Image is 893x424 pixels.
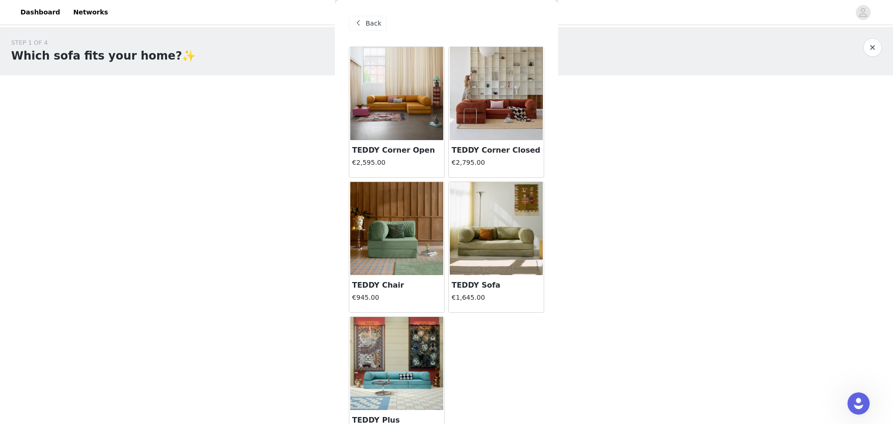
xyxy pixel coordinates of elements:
h3: TEDDY Corner Open [352,145,441,156]
span: Back [366,19,381,28]
h4: €2,595.00 [352,158,441,168]
div: avatar [859,5,867,20]
h4: €945.00 [352,293,441,303]
iframe: Intercom live chat [847,392,870,415]
h4: €2,795.00 [452,158,541,168]
h3: TEDDY Chair [352,280,441,291]
h3: TEDDY Sofa [452,280,541,291]
h3: TEDDY Corner Closed [452,145,541,156]
a: Dashboard [15,2,66,23]
a: Networks [67,2,113,23]
img: TEDDY Plus [350,317,443,410]
img: TEDDY Corner Closed [450,47,543,140]
h4: €1,645.00 [452,293,541,303]
img: TEDDY Chair [350,182,443,275]
img: TEDDY Corner Open [350,47,443,140]
div: STEP 1 OF 4 [11,38,196,47]
img: TEDDY Sofa [450,182,543,275]
h1: Which sofa fits your home?✨ [11,47,196,64]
